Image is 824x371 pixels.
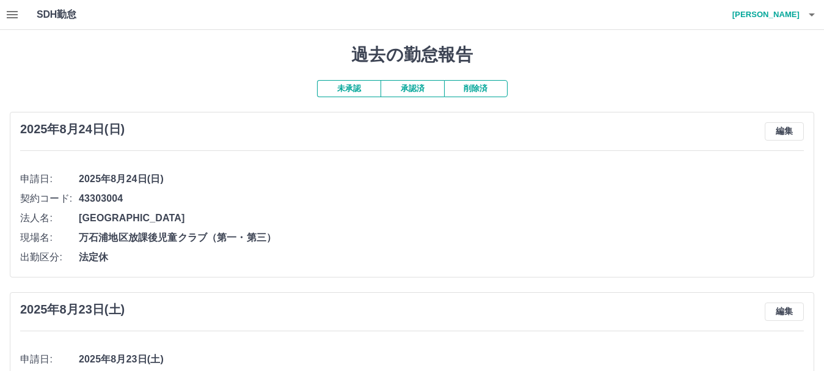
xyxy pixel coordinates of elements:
button: 削除済 [444,80,508,97]
button: 承認済 [381,80,444,97]
h3: 2025年8月24日(日) [20,122,125,136]
span: 申請日: [20,352,79,367]
span: 現場名: [20,230,79,245]
span: 申請日: [20,172,79,186]
span: 2025年8月24日(日) [79,172,804,186]
span: 万石浦地区放課後児童クラブ（第一・第三） [79,230,804,245]
span: [GEOGRAPHIC_DATA] [79,211,804,226]
span: 43303004 [79,191,804,206]
button: 編集 [765,303,804,321]
span: 法定休 [79,250,804,265]
span: 出勤区分: [20,250,79,265]
h1: 過去の勤怠報告 [10,45,814,65]
h3: 2025年8月23日(土) [20,303,125,317]
span: 2025年8月23日(土) [79,352,804,367]
span: 法人名: [20,211,79,226]
span: 契約コード: [20,191,79,206]
button: 編集 [765,122,804,141]
button: 未承認 [317,80,381,97]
